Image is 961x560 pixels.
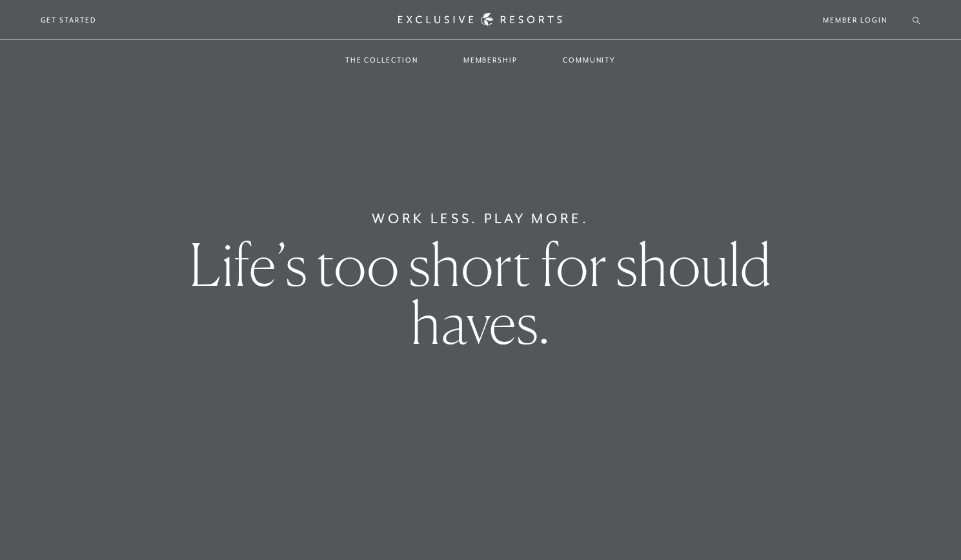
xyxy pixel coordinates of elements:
a: The Collection [332,41,431,79]
a: Member Login [823,14,887,26]
h6: Work Less. Play More. [372,208,589,229]
a: Membership [450,41,531,79]
a: Get Started [41,14,97,26]
h1: Life’s too short for should haves. [168,235,793,352]
a: Community [550,41,629,79]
